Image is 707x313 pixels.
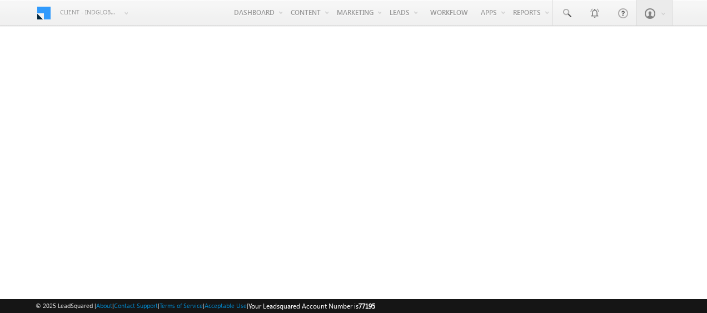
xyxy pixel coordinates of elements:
span: © 2025 LeadSquared | | | | | [36,301,375,311]
a: About [96,302,112,309]
span: Client - indglobal2 (77195) [60,7,118,18]
a: Acceptable Use [205,302,247,309]
a: Terms of Service [160,302,203,309]
span: 77195 [359,302,375,310]
a: Contact Support [114,302,158,309]
span: Your Leadsquared Account Number is [248,302,375,310]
